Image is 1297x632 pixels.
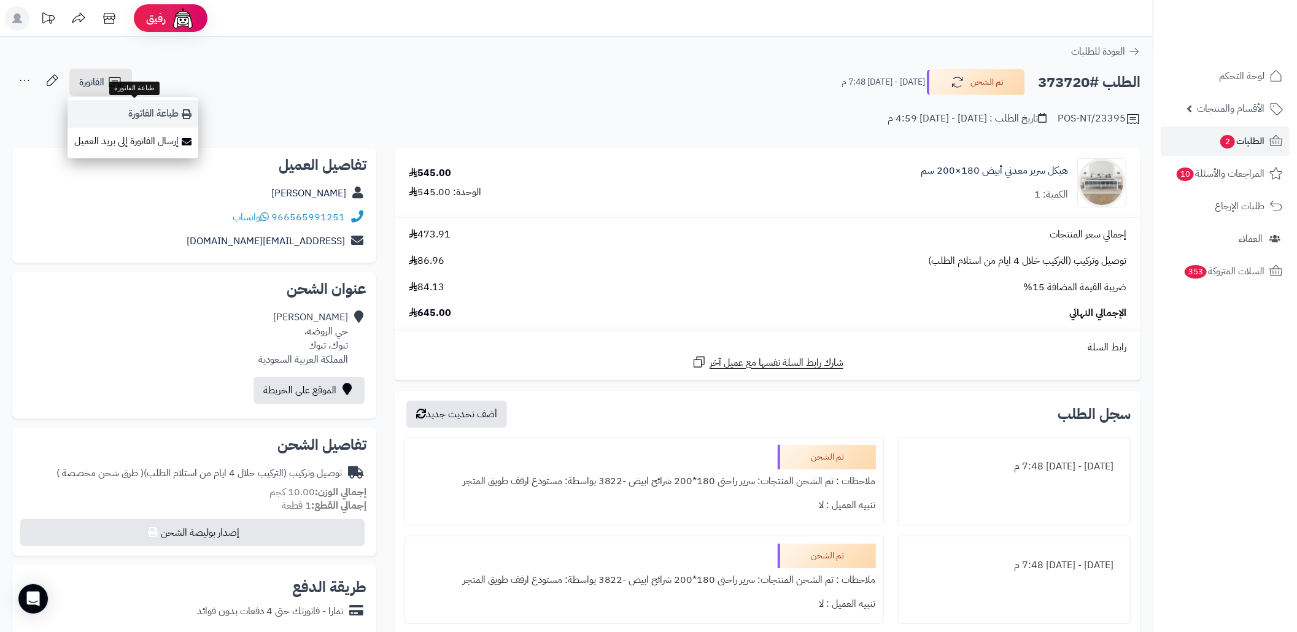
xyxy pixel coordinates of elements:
img: 1755517459-110101050032-90x90.jpg [1078,158,1126,207]
a: 966565991251 [271,210,345,225]
a: [EMAIL_ADDRESS][DOMAIN_NAME] [187,234,345,249]
a: طباعة الفاتورة [68,100,198,128]
span: السلات المتروكة [1183,263,1264,280]
strong: إجمالي الوزن: [315,485,366,499]
a: [PERSON_NAME] [271,186,346,201]
div: تمارا - فاتورتك حتى 4 دفعات بدون فوائد [197,604,343,619]
a: الطلبات2 [1161,126,1290,156]
h2: طريقة الدفع [292,580,366,595]
h2: الطلب #373720 [1038,70,1140,95]
span: 84.13 [409,280,444,295]
div: [DATE] - [DATE] 7:48 م [906,553,1123,577]
a: هيكل سرير معدني أبيض 180×200 سم [921,164,1068,178]
a: طلبات الإرجاع [1161,191,1290,221]
div: الوحدة: 545.00 [409,185,481,199]
span: ( طرق شحن مخصصة ) [56,466,144,480]
span: إجمالي سعر المنتجات [1050,228,1126,242]
span: 86.96 [409,254,444,268]
span: طلبات الإرجاع [1215,198,1264,215]
button: أضف تحديث جديد [406,401,507,428]
span: 10 [1177,168,1194,181]
strong: إجمالي القطع: [311,498,366,513]
span: الطلبات [1219,133,1264,150]
span: الفاتورة [79,75,104,90]
a: شارك رابط السلة نفسها مع عميل آخر [692,355,843,370]
h2: تفاصيل العميل [22,158,366,172]
div: POS-NT/23395 [1058,112,1140,126]
span: ضريبة القيمة المضافة 15% [1023,280,1126,295]
a: العملاء [1161,224,1290,253]
div: Open Intercom Messenger [18,584,48,614]
small: 1 قطعة [282,498,366,513]
div: 545.00 [409,166,451,180]
div: [DATE] - [DATE] 7:48 م [906,455,1123,479]
button: إصدار بوليصة الشحن [20,519,365,546]
a: تحديثات المنصة [33,6,63,34]
h2: تفاصيل الشحن [22,437,366,452]
small: [DATE] - [DATE] 7:48 م [842,76,925,88]
div: تم الشحن [778,445,876,469]
div: طباعة الفاتورة [109,82,160,95]
div: تنبيه العميل : لا [412,493,876,517]
a: السلات المتروكة353 [1161,256,1290,286]
div: الكمية: 1 [1034,188,1068,202]
span: العودة للطلبات [1071,44,1125,59]
a: إرسال الفاتورة إلى بريد العميل [68,128,198,155]
small: 10.00 كجم [269,485,366,499]
div: تاريخ الطلب : [DATE] - [DATE] 4:59 م [888,112,1047,126]
div: تنبيه العميل : لا [412,592,876,616]
h3: سجل الطلب [1058,407,1131,422]
div: تم الشحن [778,544,876,568]
div: ملاحظات : تم الشحن المنتجات: سرير راحتى 180*200 شرائح ابيض -3822 بواسطة: مستودع ارفف طويق المتجر [412,568,876,592]
span: شارك رابط السلة نفسها مع عميل آخر [710,356,843,370]
span: الإجمالي النهائي [1069,306,1126,320]
span: الأقسام والمنتجات [1197,100,1264,117]
a: واتساب [233,210,269,225]
h2: عنوان الشحن [22,282,366,296]
a: الفاتورة [69,69,132,96]
span: توصيل وتركيب (التركيب خلال 4 ايام من استلام الطلب) [928,254,1126,268]
div: رابط السلة [400,341,1136,355]
a: المراجعات والأسئلة10 [1161,159,1290,188]
span: العملاء [1239,230,1263,247]
div: [PERSON_NAME] حي الروضه، تبوك، تبوك المملكة العربية السعودية [258,310,348,366]
div: ملاحظات : تم الشحن المنتجات: سرير راحتى 180*200 شرائح ابيض -3822 بواسطة: مستودع ارفف طويق المتجر [412,469,876,493]
div: توصيل وتركيب (التركيب خلال 4 ايام من استلام الطلب) [56,466,342,480]
span: 353 [1185,265,1207,279]
span: لوحة التحكم [1219,67,1264,85]
a: الموقع على الخريطة [254,377,365,404]
span: 473.91 [409,228,451,242]
a: العودة للطلبات [1071,44,1140,59]
span: المراجعات والأسئلة [1175,165,1264,182]
span: 645.00 [409,306,451,320]
img: ai-face.png [171,6,195,31]
a: لوحة التحكم [1161,61,1290,91]
button: تم الشحن [927,69,1025,95]
span: رفيق [146,11,166,26]
span: 2 [1220,135,1235,148]
img: logo-2.png [1214,34,1285,60]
